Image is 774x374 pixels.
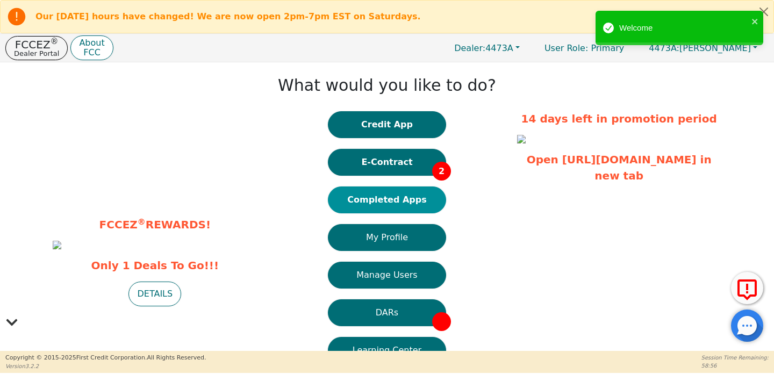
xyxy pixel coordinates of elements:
[517,135,526,143] img: 3316f307-e7c5-4a6b-8084-51eede6c1c28
[328,149,446,176] button: E-Contract2
[5,354,206,363] p: Copyright © 2015- 2025 First Credit Corporation.
[701,362,769,370] p: 58:56
[328,186,446,213] button: Completed Apps
[649,43,751,53] span: [PERSON_NAME]
[328,337,446,364] button: Learning Center
[544,43,588,53] span: User Role :
[534,38,635,59] p: Primary
[443,40,531,56] button: Dealer:4473A
[328,224,446,251] button: My Profile
[454,43,513,53] span: 4473A
[432,162,451,181] span: 2
[5,362,206,370] p: Version 3.2.2
[51,37,59,46] sup: ®
[517,111,721,127] p: 14 days left in promotion period
[128,282,181,306] button: DETAILS
[454,43,485,53] span: Dealer:
[53,257,257,274] span: Only 1 Deals To Go!!!
[278,76,496,95] h1: What would you like to do?
[53,217,257,233] p: FCCEZ REWARDS!
[527,153,712,182] a: Open [URL][DOMAIN_NAME] in new tab
[619,22,748,34] div: Welcome
[649,43,679,53] span: 4473A:
[79,39,104,47] p: About
[328,299,446,326] button: DARs
[70,35,113,61] button: AboutFCC
[328,111,446,138] button: Credit App
[79,48,104,57] p: FCC
[138,217,146,227] sup: ®
[754,1,773,23] button: Close alert
[751,15,759,27] button: close
[53,241,61,249] img: 5ed2e6ba-ec05-453e-809e-2915873ded60
[5,36,68,60] button: FCCEZ®Dealer Portal
[35,11,421,21] b: Our [DATE] hours have changed! We are now open 2pm-7pm EST on Saturdays.
[14,39,59,50] p: FCCEZ
[328,262,446,289] button: Manage Users
[731,272,763,304] button: Report Error to FCC
[534,38,635,59] a: User Role: Primary
[147,354,206,361] span: All Rights Reserved.
[14,50,59,57] p: Dealer Portal
[701,354,769,362] p: Session Time Remaining:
